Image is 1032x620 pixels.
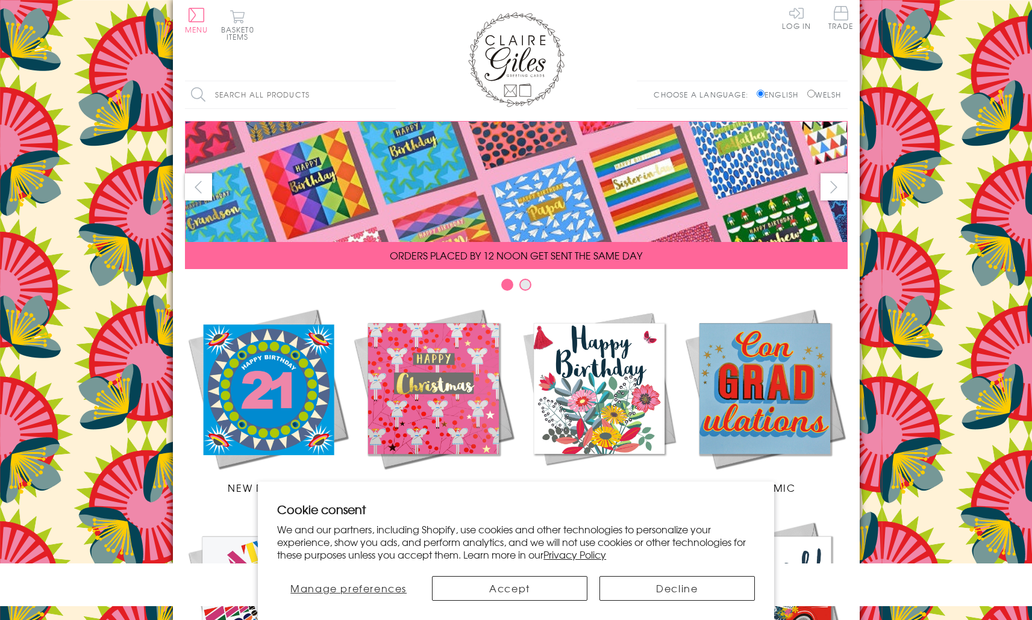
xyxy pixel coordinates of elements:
h2: Cookie consent [277,501,755,518]
span: Christmas [402,480,464,495]
label: Welsh [807,89,842,100]
span: Manage preferences [290,581,407,595]
button: prev [185,173,212,200]
span: Menu [185,24,208,35]
input: Search all products [185,81,396,108]
span: Birthdays [570,480,628,495]
a: Christmas [351,306,516,495]
input: English [757,90,765,98]
a: Privacy Policy [543,547,606,562]
button: Menu [185,8,208,33]
input: Search [384,81,396,108]
span: ORDERS PLACED BY 12 NOON GET SENT THE SAME DAY [390,248,642,262]
div: Carousel Pagination [185,278,848,297]
label: English [757,89,804,100]
button: next [821,173,848,200]
a: Academic [682,306,848,495]
button: Decline [599,576,755,601]
button: Carousel Page 1 (Current Slide) [501,279,513,291]
button: Accept [432,576,587,601]
button: Carousel Page 2 [519,279,531,291]
span: Trade [828,6,854,29]
a: Log In [782,6,811,29]
input: Welsh [807,90,815,98]
a: Trade [828,6,854,32]
span: Academic [734,480,796,495]
a: New Releases [185,306,351,495]
p: Choose a language: [654,89,754,100]
button: Manage preferences [277,576,420,601]
button: Basket0 items [221,10,254,40]
a: Birthdays [516,306,682,495]
p: We and our partners, including Shopify, use cookies and other technologies to personalize your ex... [277,523,755,560]
img: Claire Giles Greetings Cards [468,12,564,107]
span: 0 items [227,24,254,42]
span: New Releases [228,480,307,495]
